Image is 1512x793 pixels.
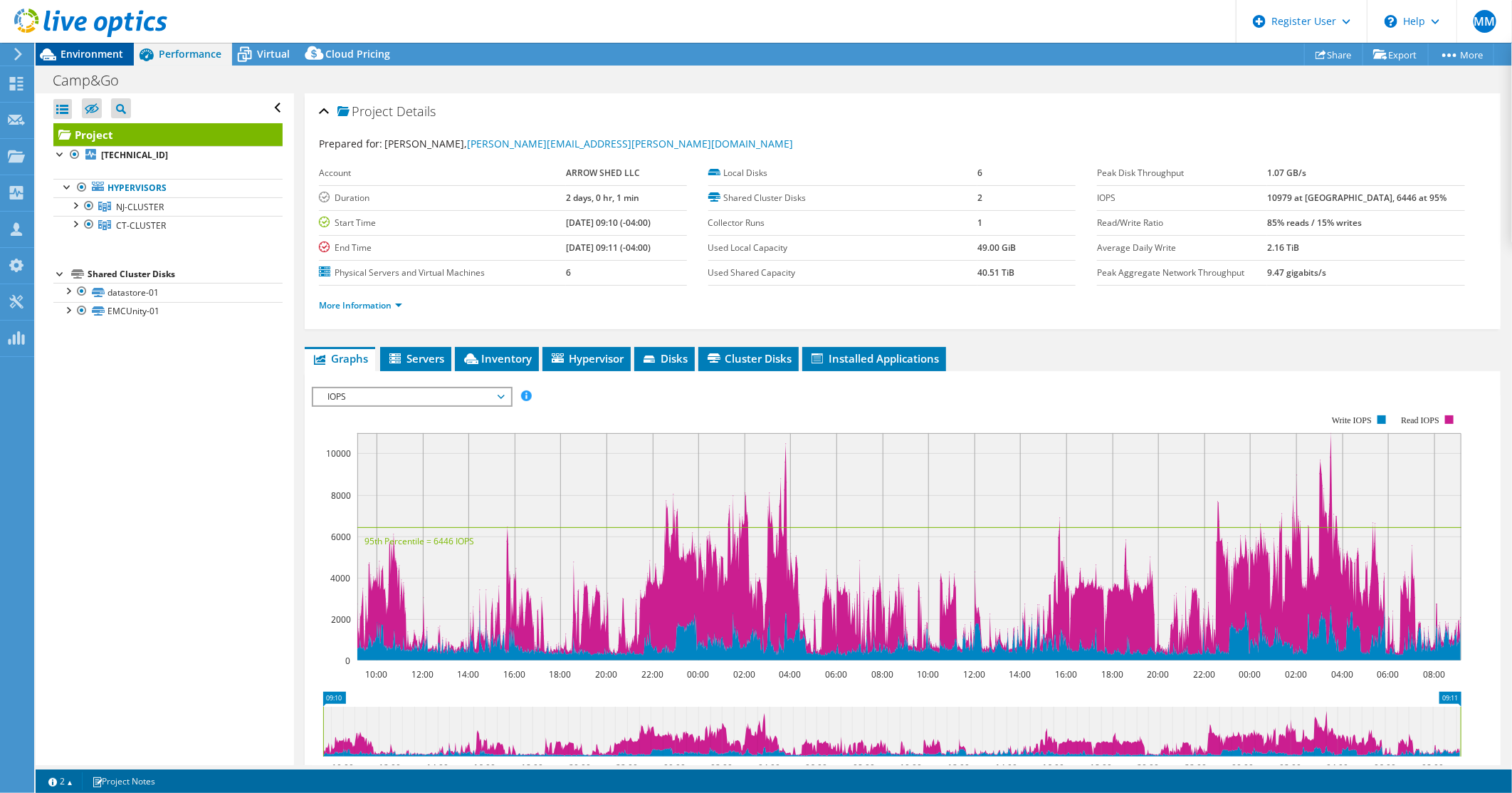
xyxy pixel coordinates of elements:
[805,762,827,774] text: 06:00
[947,762,970,774] text: 12:00
[53,216,283,234] a: CT-CLUSTER
[38,772,83,790] a: 2
[53,302,283,321] a: EMCUnity-01
[364,535,474,547] text: 95th Percentile = 6446 IOPS
[917,668,939,680] text: 10:00
[257,47,290,61] span: Virtual
[1267,266,1326,279] b: 9.47 gigabits/s
[977,167,982,179] b: 6
[82,772,165,790] a: Project Notes
[116,219,166,232] span: CT-CLUSTER
[900,762,922,774] text: 10:00
[1331,668,1353,680] text: 04:00
[426,762,448,774] text: 14:00
[705,351,792,366] span: Cluster Disks
[53,179,283,197] a: Hypervisors
[1267,192,1447,204] b: 10979 at [GEOGRAPHIC_DATA], 6446 at 95%
[687,668,709,680] text: 00:00
[331,531,351,543] text: 6000
[1332,415,1372,425] text: Write IOPS
[503,668,525,680] text: 16:00
[319,137,382,150] label: Prepared for:
[663,762,686,774] text: 00:00
[977,217,982,229] b: 1
[825,668,847,680] text: 06:00
[1101,668,1123,680] text: 18:00
[326,447,351,460] text: 10000
[733,668,755,680] text: 02:00
[995,762,1017,774] text: 14:00
[319,166,566,180] label: Account
[379,762,401,774] text: 12:00
[53,123,283,146] a: Project
[1090,762,1112,774] text: 18:00
[462,351,532,366] span: Inventory
[397,103,436,120] span: Details
[1401,415,1439,425] text: Read IOPS
[1097,166,1267,180] label: Peak Disk Throughput
[977,192,982,204] b: 2
[708,166,978,180] label: Local Disks
[1377,668,1399,680] text: 06:00
[1363,43,1429,66] a: Export
[1423,668,1445,680] text: 08:00
[977,266,1014,279] b: 40.51 TiB
[331,489,351,502] text: 8000
[1239,668,1261,680] text: 00:00
[1097,216,1267,230] label: Read/Write Ratio
[457,668,479,680] text: 14:00
[325,47,390,61] span: Cloud Pricing
[1232,762,1254,774] text: 00:00
[1147,668,1169,680] text: 20:00
[1009,668,1031,680] text: 14:00
[566,167,640,179] b: ARROW SHED LLC
[332,762,354,774] text: 10:00
[1428,43,1494,66] a: More
[320,388,503,405] span: IOPS
[1137,762,1159,774] text: 20:00
[337,105,393,119] span: Project
[779,668,801,680] text: 04:00
[1055,668,1077,680] text: 16:00
[853,762,875,774] text: 08:00
[1279,762,1301,774] text: 02:00
[411,668,434,680] text: 12:00
[1097,241,1267,255] label: Average Daily Write
[384,137,793,150] span: [PERSON_NAME],
[53,146,283,165] a: [TECHNICAL_ID]
[467,137,793,150] a: [PERSON_NAME][EMAIL_ADDRESS][PERSON_NAME][DOMAIN_NAME]
[566,192,639,204] b: 2 days, 0 hr, 1 min
[641,668,663,680] text: 22:00
[53,197,283,216] a: NJ-CLUSTER
[61,47,123,61] span: Environment
[569,762,591,774] text: 20:00
[1193,668,1215,680] text: 22:00
[710,762,733,774] text: 02:00
[1097,191,1267,205] label: IOPS
[365,668,387,680] text: 10:00
[473,762,495,774] text: 16:00
[101,149,168,161] b: [TECHNICAL_ID]
[616,762,638,774] text: 22:00
[641,351,688,366] span: Disks
[871,668,893,680] text: 08:00
[345,655,350,667] text: 0
[521,762,543,774] text: 18:00
[550,351,624,366] span: Hypervisor
[708,241,978,255] label: Used Local Capacity
[963,668,985,680] text: 12:00
[809,351,939,366] span: Installed Applications
[319,216,566,230] label: Start Time
[1042,762,1064,774] text: 16:00
[595,668,617,680] text: 20:00
[566,217,651,229] b: [DATE] 09:10 (-04:00)
[330,572,350,584] text: 4000
[708,266,978,280] label: Used Shared Capacity
[1185,762,1207,774] text: 22:00
[1385,15,1397,28] svg: \n
[46,73,141,88] h1: Camp&Go
[1267,167,1306,179] b: 1.07 GB/s
[1267,242,1299,254] b: 2.16 TiB
[708,191,978,205] label: Shared Cluster Disks
[159,47,221,61] span: Performance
